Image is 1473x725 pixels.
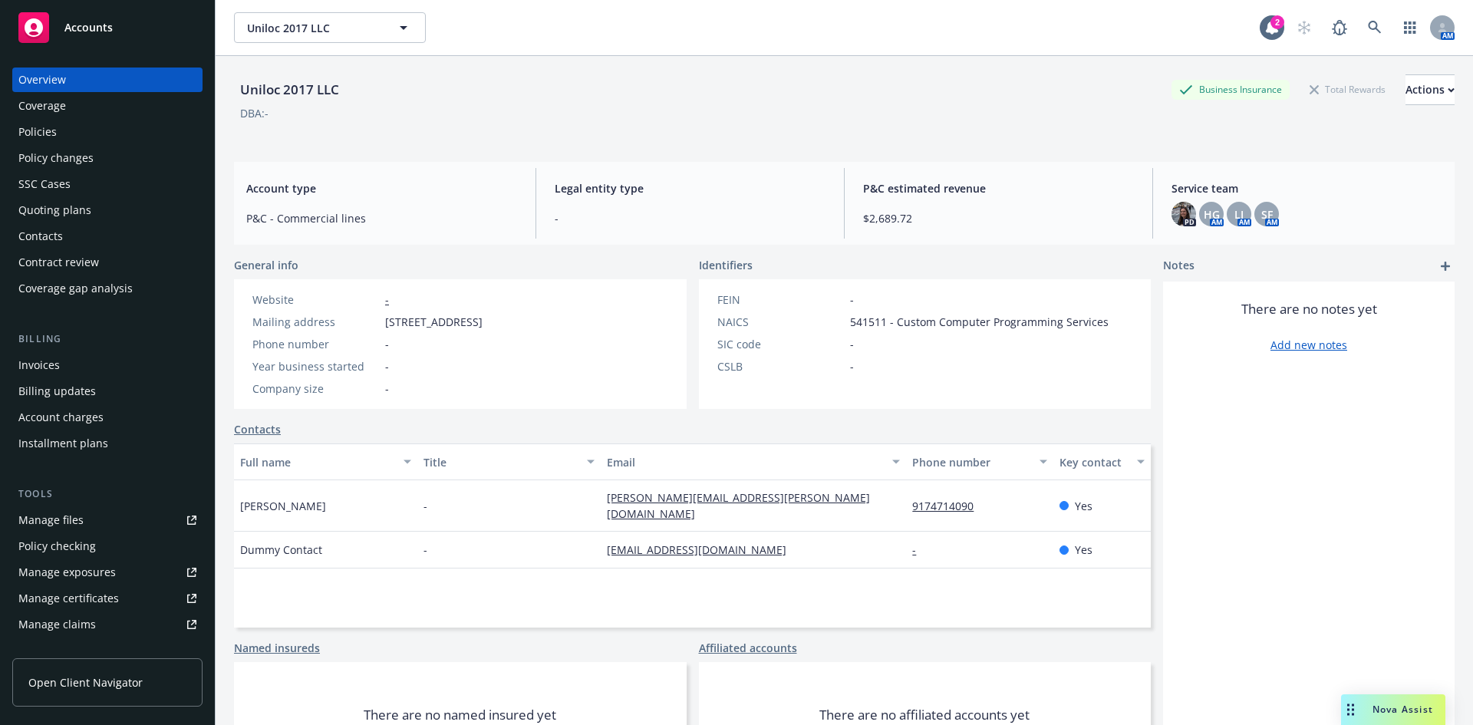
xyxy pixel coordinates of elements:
[555,210,825,226] span: -
[252,381,379,397] div: Company size
[717,314,844,330] div: NAICS
[1359,12,1390,43] a: Search
[12,6,203,49] a: Accounts
[12,120,203,144] a: Policies
[850,314,1109,330] span: 541511 - Custom Computer Programming Services
[18,146,94,170] div: Policy changes
[850,292,854,308] span: -
[12,508,203,532] a: Manage files
[1171,180,1442,196] span: Service team
[601,443,906,480] button: Email
[240,105,269,121] div: DBA: -
[18,405,104,430] div: Account charges
[240,454,394,470] div: Full name
[906,443,1053,480] button: Phone number
[699,257,753,273] span: Identifiers
[18,172,71,196] div: SSC Cases
[717,358,844,374] div: CSLB
[1395,12,1425,43] a: Switch app
[234,443,417,480] button: Full name
[385,336,389,352] span: -
[1075,498,1092,514] span: Yes
[912,542,928,557] a: -
[1261,206,1273,222] span: SF
[12,560,203,585] a: Manage exposures
[12,250,203,275] a: Contract review
[18,198,91,222] div: Quoting plans
[1405,74,1455,105] button: Actions
[699,640,797,656] a: Affiliated accounts
[18,379,96,404] div: Billing updates
[1372,703,1433,716] span: Nova Assist
[18,638,91,663] div: Manage BORs
[18,120,57,144] div: Policies
[423,542,427,558] span: -
[850,336,854,352] span: -
[12,379,203,404] a: Billing updates
[912,454,1030,470] div: Phone number
[18,68,66,92] div: Overview
[18,94,66,118] div: Coverage
[246,210,517,226] span: P&C - Commercial lines
[1234,206,1244,222] span: LI
[234,640,320,656] a: Named insureds
[12,276,203,301] a: Coverage gap analysis
[1405,75,1455,104] div: Actions
[64,21,113,34] span: Accounts
[717,336,844,352] div: SIC code
[28,674,143,690] span: Open Client Navigator
[18,586,119,611] div: Manage certificates
[863,210,1134,226] span: $2,689.72
[555,180,825,196] span: Legal entity type
[607,490,870,521] a: [PERSON_NAME][EMAIL_ADDRESS][PERSON_NAME][DOMAIN_NAME]
[607,542,799,557] a: [EMAIL_ADDRESS][DOMAIN_NAME]
[1075,542,1092,558] span: Yes
[912,499,986,513] a: 9174714090
[1302,80,1393,99] div: Total Rewards
[252,314,379,330] div: Mailing address
[12,331,203,347] div: Billing
[1163,257,1195,275] span: Notes
[385,292,389,307] a: -
[18,224,63,249] div: Contacts
[12,638,203,663] a: Manage BORs
[1436,257,1455,275] a: add
[1204,206,1220,222] span: HG
[385,314,483,330] span: [STREET_ADDRESS]
[1341,694,1445,725] button: Nova Assist
[18,612,96,637] div: Manage claims
[252,292,379,308] div: Website
[12,353,203,377] a: Invoices
[1171,202,1196,226] img: photo
[423,498,427,514] span: -
[12,612,203,637] a: Manage claims
[423,454,578,470] div: Title
[12,405,203,430] a: Account charges
[234,421,281,437] a: Contacts
[18,250,99,275] div: Contract review
[1270,337,1347,353] a: Add new notes
[1324,12,1355,43] a: Report a Bug
[240,498,326,514] span: [PERSON_NAME]
[1171,80,1290,99] div: Business Insurance
[850,358,854,374] span: -
[717,292,844,308] div: FEIN
[246,180,517,196] span: Account type
[12,198,203,222] a: Quoting plans
[18,431,108,456] div: Installment plans
[234,257,298,273] span: General info
[240,542,322,558] span: Dummy Contact
[12,431,203,456] a: Installment plans
[385,381,389,397] span: -
[1270,15,1284,29] div: 2
[18,353,60,377] div: Invoices
[12,172,203,196] a: SSC Cases
[364,706,556,724] span: There are no named insured yet
[863,180,1134,196] span: P&C estimated revenue
[607,454,883,470] div: Email
[417,443,601,480] button: Title
[18,534,96,559] div: Policy checking
[385,358,389,374] span: -
[18,560,116,585] div: Manage exposures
